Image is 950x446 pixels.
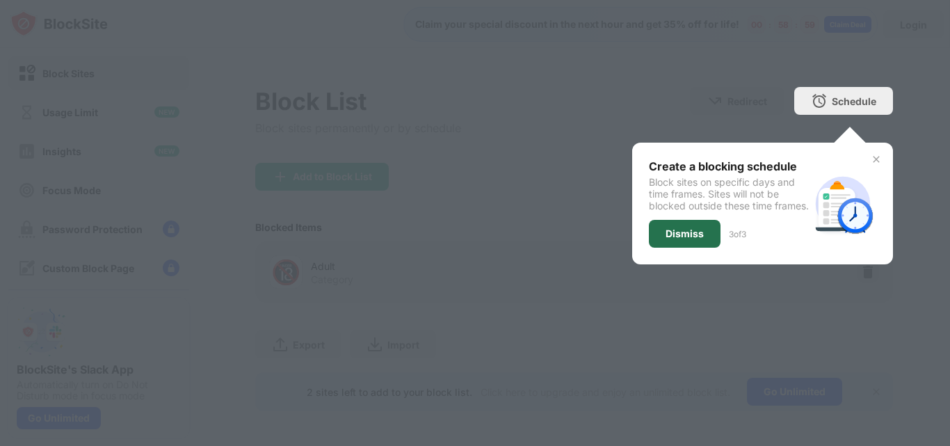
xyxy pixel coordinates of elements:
div: Schedule [832,95,876,107]
div: Block sites on specific days and time frames. Sites will not be blocked outside these time frames. [649,176,810,212]
img: x-button.svg [871,154,882,165]
img: schedule.svg [810,170,876,237]
div: Dismiss [666,228,704,239]
div: Create a blocking schedule [649,159,810,173]
div: 3 of 3 [729,229,746,239]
